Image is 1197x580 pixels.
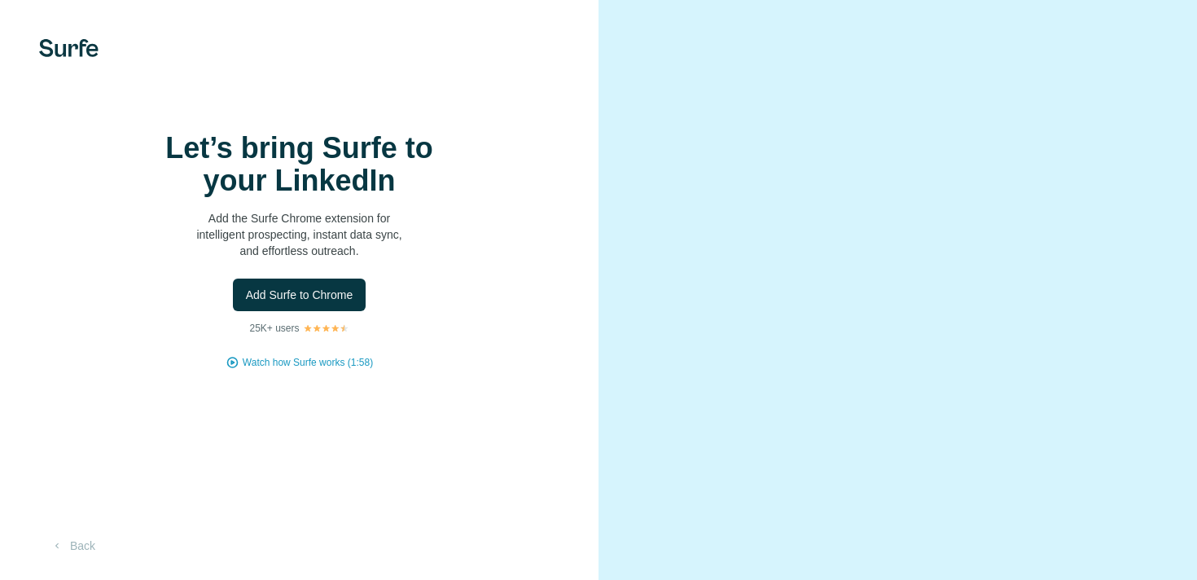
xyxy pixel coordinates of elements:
button: Back [39,531,107,560]
span: Add Surfe to Chrome [246,287,353,303]
p: Add the Surfe Chrome extension for intelligent prospecting, instant data sync, and effortless out... [137,210,463,259]
img: Surfe's logo [39,39,99,57]
button: Watch how Surfe works (1:58) [243,355,373,370]
h1: Let’s bring Surfe to your LinkedIn [137,132,463,197]
button: Add Surfe to Chrome [233,279,366,311]
p: 25K+ users [249,321,299,336]
img: Rating Stars [303,323,349,333]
